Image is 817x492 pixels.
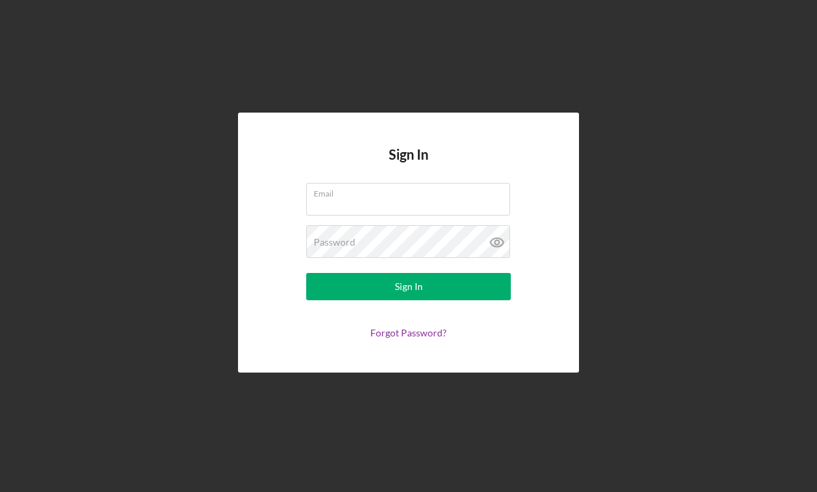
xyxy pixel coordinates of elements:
[314,184,510,199] label: Email
[306,273,511,300] button: Sign In
[395,273,423,300] div: Sign In
[389,147,428,183] h4: Sign In
[370,327,447,338] a: Forgot Password?
[314,237,355,248] label: Password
